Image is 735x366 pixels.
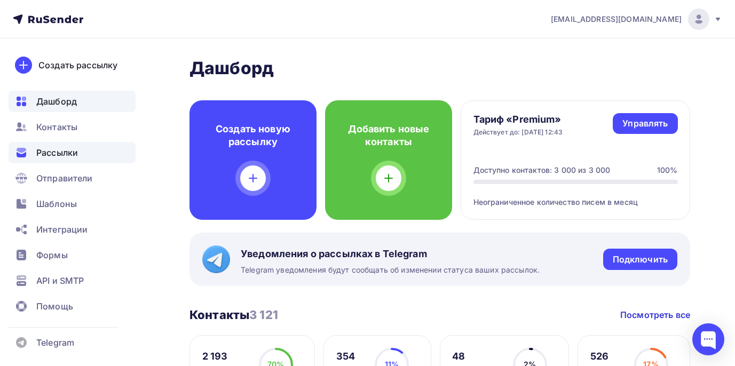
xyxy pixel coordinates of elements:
[473,165,611,176] div: Доступно контактов: 3 000 из 3 000
[36,95,77,108] span: Дашборд
[613,253,668,266] div: Подключить
[189,58,690,79] h2: Дашборд
[36,274,84,287] span: API и SMTP
[336,350,365,363] div: 354
[551,9,722,30] a: [EMAIL_ADDRESS][DOMAIN_NAME]
[249,308,278,322] span: 3 121
[9,193,136,214] a: Шаблоны
[36,336,74,349] span: Telegram
[342,123,435,148] h4: Добавить новые контакты
[36,223,88,236] span: Интеграции
[36,300,73,313] span: Помощь
[9,168,136,189] a: Отправители
[36,197,77,210] span: Шаблоны
[36,249,68,261] span: Формы
[207,123,299,148] h4: Создать новую рассылку
[590,350,625,363] div: 526
[9,91,136,112] a: Дашборд
[38,59,117,71] div: Создать рассылку
[9,142,136,163] a: Рассылки
[452,350,503,363] div: 48
[551,14,682,25] span: [EMAIL_ADDRESS][DOMAIN_NAME]
[36,172,93,185] span: Отправители
[189,307,278,322] h3: Контакты
[473,184,678,208] div: Неограниченное количество писем в месяц
[36,146,78,159] span: Рассылки
[622,117,668,130] div: Управлять
[9,116,136,138] a: Контакты
[657,165,678,176] div: 100%
[241,248,540,260] span: Уведомления о рассылках в Telegram
[473,128,563,137] div: Действует до: [DATE] 12:43
[473,113,563,126] h4: Тариф «Premium»
[36,121,77,133] span: Контакты
[202,350,249,363] div: 2 193
[9,244,136,266] a: Формы
[241,265,540,275] span: Telegram уведомления будут сообщать об изменении статуса ваших рассылок.
[620,308,690,321] a: Посмотреть все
